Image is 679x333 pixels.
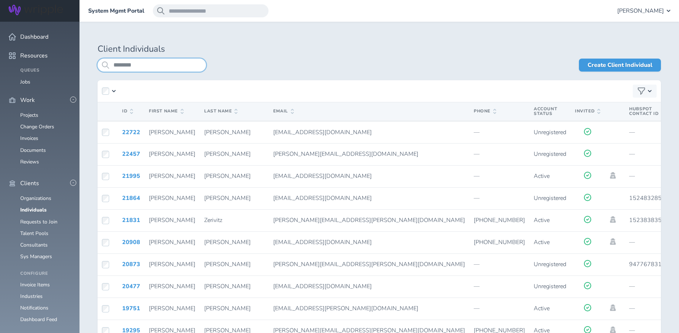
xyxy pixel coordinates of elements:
[609,238,617,245] a: Impersonate
[617,8,664,14] span: [PERSON_NAME]
[149,260,195,268] span: [PERSON_NAME]
[122,194,140,202] a: 21864
[122,304,140,312] a: 19751
[70,97,76,103] button: -
[534,282,566,290] span: Unregistered
[149,282,195,290] span: [PERSON_NAME]
[273,150,418,158] span: [PERSON_NAME][EMAIL_ADDRESS][DOMAIN_NAME]
[534,106,557,117] span: Account Status
[204,304,251,312] span: [PERSON_NAME]
[629,283,672,290] p: —
[629,129,672,136] p: —
[629,216,672,224] span: 152383835953
[20,52,48,59] span: Resources
[474,151,525,157] p: —
[474,283,525,290] p: —
[629,107,672,117] span: Hubspot Contact Id
[204,282,251,290] span: [PERSON_NAME]
[20,158,39,165] a: Reviews
[273,238,372,246] span: [EMAIL_ADDRESS][DOMAIN_NAME]
[149,194,195,202] span: [PERSON_NAME]
[534,128,566,136] span: Unregistered
[617,4,670,17] button: [PERSON_NAME]
[273,282,372,290] span: [EMAIL_ADDRESS][DOMAIN_NAME]
[20,68,71,73] h4: Queues
[122,282,140,290] a: 20477
[122,260,140,268] a: 20873
[204,238,251,246] span: [PERSON_NAME]
[629,194,672,202] span: 152483285569
[609,304,617,311] a: Impersonate
[88,8,144,14] a: System Mgmt Portal
[149,238,195,246] span: [PERSON_NAME]
[273,216,465,224] span: [PERSON_NAME][EMAIL_ADDRESS][PERSON_NAME][DOMAIN_NAME]
[534,150,566,158] span: Unregistered
[204,172,251,180] span: [PERSON_NAME]
[534,304,550,312] span: Active
[273,128,372,136] span: [EMAIL_ADDRESS][DOMAIN_NAME]
[20,206,47,213] a: Individuals
[609,326,617,333] a: Impersonate
[575,109,600,114] span: Invited
[204,150,251,158] span: [PERSON_NAME]
[204,216,222,224] span: Zerivitz
[629,239,672,246] p: —
[273,109,294,114] span: Email
[534,194,566,202] span: Unregistered
[149,109,184,114] span: First Name
[609,172,617,179] a: Impersonate
[122,216,140,224] a: 21831
[204,128,251,136] span: [PERSON_NAME]
[474,261,525,268] p: —
[20,281,50,288] a: Invoice Items
[20,147,46,154] a: Documents
[204,194,251,202] span: [PERSON_NAME]
[122,238,140,246] a: 20908
[20,123,54,130] a: Change Orders
[474,305,525,312] p: —
[122,109,133,114] span: ID
[204,260,251,268] span: [PERSON_NAME]
[534,260,566,268] span: Unregistered
[20,230,48,237] a: Talent Pools
[273,260,465,268] span: [PERSON_NAME][EMAIL_ADDRESS][PERSON_NAME][DOMAIN_NAME]
[474,216,525,224] span: [PHONE_NUMBER]
[204,109,237,114] span: Last Name
[609,216,617,223] a: Impersonate
[122,128,140,136] a: 22722
[273,304,418,312] span: [EMAIL_ADDRESS][PERSON_NAME][DOMAIN_NAME]
[629,260,669,268] span: 94776783167
[629,173,672,179] p: —
[149,172,195,180] span: [PERSON_NAME]
[149,128,195,136] span: [PERSON_NAME]
[534,216,550,224] span: Active
[98,44,661,54] h1: Client Individuals
[20,78,30,85] a: Jobs
[474,173,525,179] p: —
[474,195,525,201] p: —
[9,5,63,15] img: Wripple
[629,305,672,312] p: —
[20,304,48,311] a: Notifications
[20,112,38,119] a: Projects
[122,172,140,180] a: 21995
[20,293,43,300] a: Industries
[629,151,672,157] p: —
[122,150,140,158] a: 22457
[534,172,550,180] span: Active
[149,216,195,224] span: [PERSON_NAME]
[474,238,525,246] span: [PHONE_NUMBER]
[20,195,51,202] a: Organizations
[20,316,57,323] a: Dashboard Feed
[579,59,661,72] a: Create Client Individual
[20,253,52,260] a: Sys Managers
[474,109,496,114] span: Phone
[20,218,57,225] a: Requests to Join
[20,180,39,187] span: Clients
[20,135,38,142] a: Invoices
[20,97,35,103] span: Work
[70,180,76,186] button: -
[534,238,550,246] span: Active
[474,129,525,136] p: —
[149,150,195,158] span: [PERSON_NAME]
